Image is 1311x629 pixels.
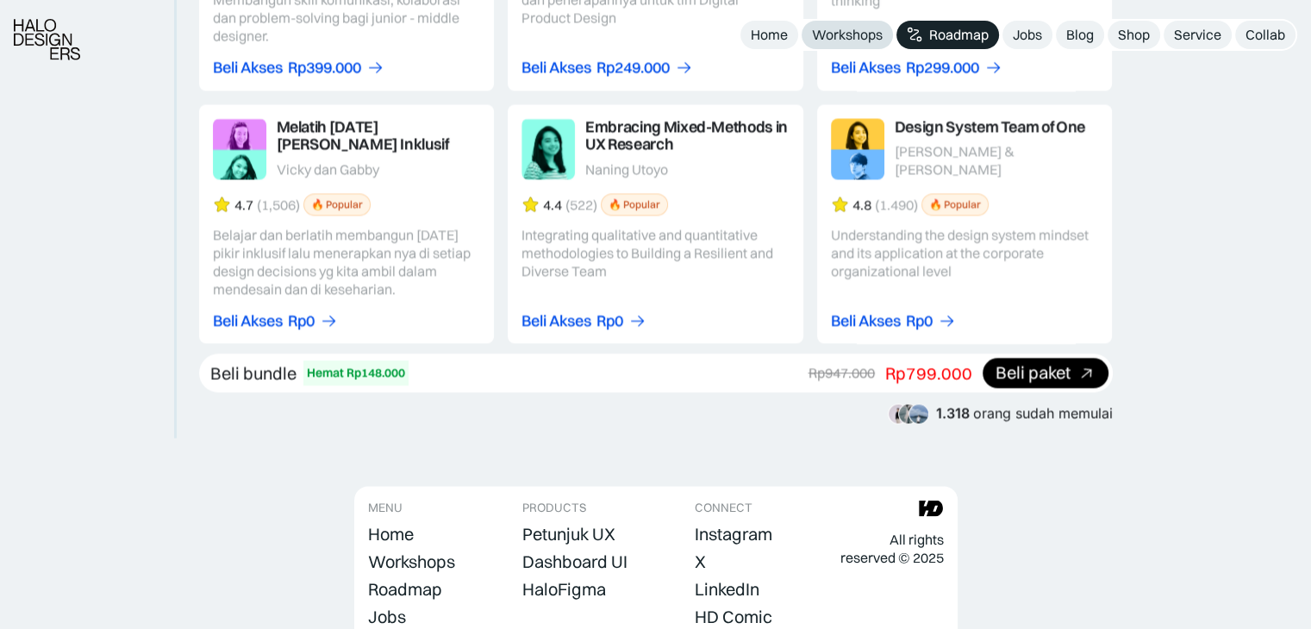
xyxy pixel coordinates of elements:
[368,551,455,571] div: Workshops
[936,404,970,421] span: 1.318
[831,312,901,330] div: Beli Akses
[213,312,283,330] div: Beli Akses
[522,523,615,544] div: Petunjuk UX
[695,521,772,545] a: Instagram
[1108,21,1160,49] a: Shop
[929,26,989,44] div: Roadmap
[596,59,670,77] div: Rp249.000
[1164,21,1232,49] a: Service
[831,59,901,77] div: Beli Akses
[906,312,933,330] div: Rp0
[522,576,606,601] a: HaloFigma
[522,551,627,571] div: Dashboard UI
[695,604,772,628] a: HD Comic
[368,521,414,545] a: Home
[1002,21,1052,49] a: Jobs
[521,312,646,330] a: Beli AksesRp0
[1066,26,1094,44] div: Blog
[1056,21,1104,49] a: Blog
[213,312,338,330] a: Beli AksesRp0
[996,364,1071,382] div: Beli paket
[521,59,591,77] div: Beli Akses
[831,312,956,330] a: Beli AksesRp0
[751,26,788,44] div: Home
[368,523,414,544] div: Home
[695,576,759,601] a: LinkedIn
[840,530,943,566] div: All rights reserved © 2025
[596,312,623,330] div: Rp0
[368,578,442,599] div: Roadmap
[885,362,972,384] div: Rp799.000
[740,21,798,49] a: Home
[210,362,297,384] div: Beli bundle
[695,606,772,626] div: HD Comic
[521,312,591,330] div: Beli Akses
[695,500,752,514] div: CONNECT
[368,604,406,628] a: Jobs
[522,500,586,514] div: PRODUCTS
[368,500,403,514] div: MENU
[522,521,615,545] a: Petunjuk UX
[368,549,455,573] a: Workshops
[695,578,759,599] div: LinkedIn
[936,405,1113,421] div: orang sudah memulai
[307,364,405,382] div: Hemat Rp148.000
[521,59,693,77] a: Beli AksesRp249.000
[1174,26,1221,44] div: Service
[522,549,627,573] a: Dashboard UI
[213,59,283,77] div: Beli Akses
[802,21,893,49] a: Workshops
[1235,21,1295,49] a: Collab
[1118,26,1150,44] div: Shop
[288,59,361,77] div: Rp399.000
[896,21,999,49] a: Roadmap
[1245,26,1285,44] div: Collab
[368,576,442,601] a: Roadmap
[695,549,706,573] a: X
[808,364,875,382] div: Rp947.000
[695,551,706,571] div: X
[368,606,406,626] div: Jobs
[1013,26,1042,44] div: Jobs
[199,353,1113,392] a: Beli bundleHemat Rp148.000Rp947.000Rp799.000Beli paket
[213,59,384,77] a: Beli AksesRp399.000
[812,26,883,44] div: Workshops
[522,578,606,599] div: HaloFigma
[906,59,979,77] div: Rp299.000
[831,59,1002,77] a: Beli AksesRp299.000
[288,312,315,330] div: Rp0
[695,523,772,544] div: Instagram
